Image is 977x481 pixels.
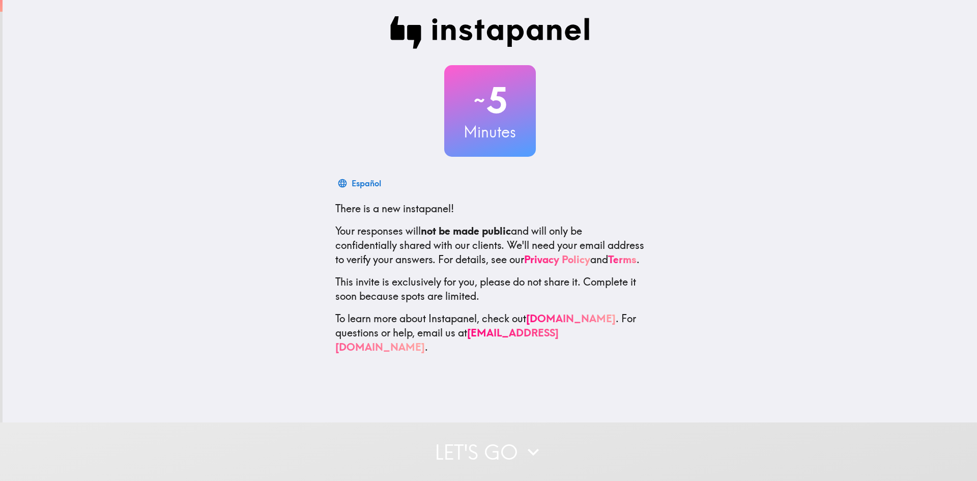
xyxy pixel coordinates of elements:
h2: 5 [444,79,536,121]
div: Español [352,176,381,190]
span: There is a new instapanel! [335,202,454,215]
b: not be made public [421,224,511,237]
p: To learn more about Instapanel, check out . For questions or help, email us at . [335,312,645,354]
h3: Minutes [444,121,536,143]
a: [DOMAIN_NAME] [526,312,616,325]
p: Your responses will and will only be confidentially shared with our clients. We'll need your emai... [335,224,645,267]
p: This invite is exclusively for you, please do not share it. Complete it soon because spots are li... [335,275,645,303]
a: Terms [608,253,637,266]
span: ~ [472,85,486,116]
a: Privacy Policy [524,253,590,266]
a: [EMAIL_ADDRESS][DOMAIN_NAME] [335,326,559,353]
button: Español [335,173,385,193]
img: Instapanel [390,16,590,49]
